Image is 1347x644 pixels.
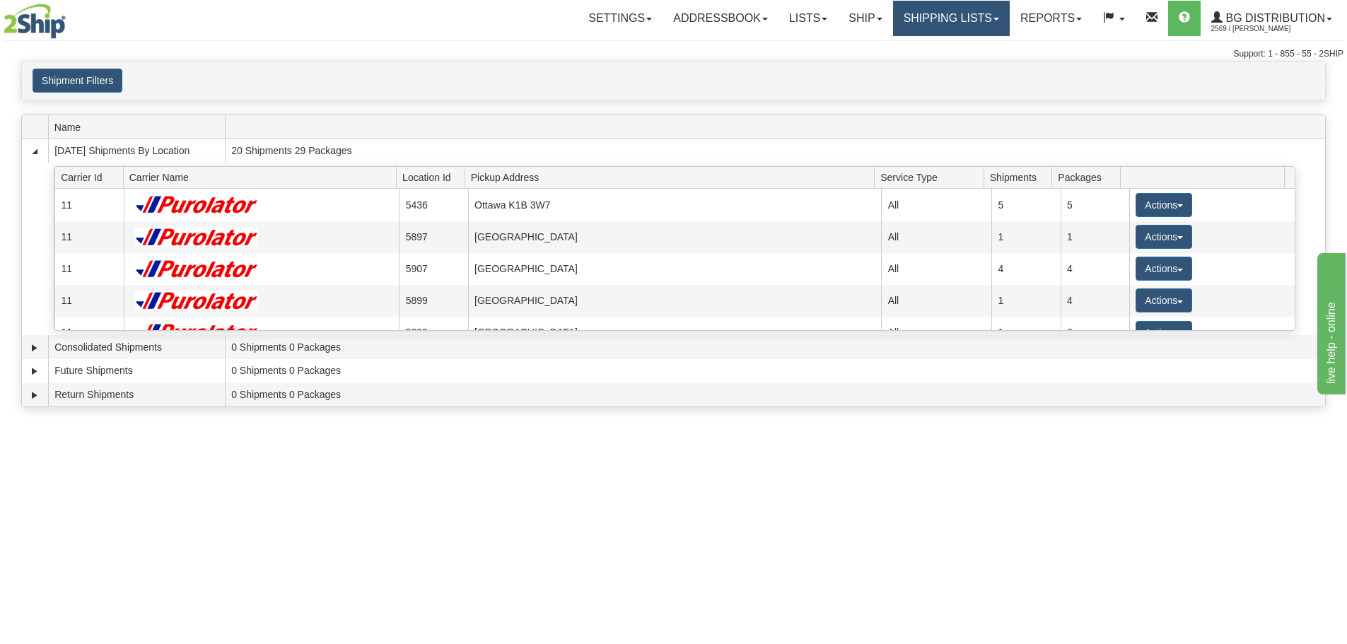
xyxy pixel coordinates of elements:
[1223,12,1325,24] span: BG Distribution
[402,166,465,188] span: Location Id
[881,317,991,349] td: All
[399,189,467,221] td: 5436
[1136,193,1192,217] button: Actions
[1061,189,1129,221] td: 5
[1061,221,1129,253] td: 1
[1061,317,1129,349] td: 6
[130,323,264,342] img: Purolator
[468,317,882,349] td: [GEOGRAPHIC_DATA]
[663,1,779,36] a: Addressbook
[130,291,264,310] img: Purolator
[54,116,225,138] span: Name
[991,189,1060,221] td: 5
[28,341,42,355] a: Expand
[1061,285,1129,317] td: 4
[28,388,42,402] a: Expand
[1201,1,1343,36] a: BG Distribution 2569 / [PERSON_NAME]
[399,285,467,317] td: 5899
[54,189,123,221] td: 11
[468,253,882,285] td: [GEOGRAPHIC_DATA]
[4,48,1343,60] div: Support: 1 - 855 - 55 - 2SHIP
[225,335,1325,359] td: 0 Shipments 0 Packages
[991,317,1060,349] td: 1
[225,139,1325,163] td: 20 Shipments 29 Packages
[990,166,1052,188] span: Shipments
[225,359,1325,383] td: 0 Shipments 0 Packages
[468,221,882,253] td: [GEOGRAPHIC_DATA]
[881,189,991,221] td: All
[880,166,984,188] span: Service Type
[28,364,42,378] a: Expand
[991,285,1060,317] td: 1
[48,359,225,383] td: Future Shipments
[1136,288,1192,312] button: Actions
[893,1,1010,36] a: Shipping lists
[28,144,42,158] a: Collapse
[399,317,467,349] td: 5898
[48,139,225,163] td: [DATE] Shipments By Location
[33,69,122,93] button: Shipment Filters
[129,166,397,188] span: Carrier Name
[881,285,991,317] td: All
[54,253,123,285] td: 11
[1314,250,1346,394] iframe: chat widget
[1211,22,1317,36] span: 2569 / [PERSON_NAME]
[130,259,264,279] img: Purolator
[54,285,123,317] td: 11
[399,221,467,253] td: 5897
[1010,1,1092,36] a: Reports
[48,335,225,359] td: Consolidated Shipments
[468,189,882,221] td: Ottawa K1B 3W7
[468,285,882,317] td: [GEOGRAPHIC_DATA]
[1136,257,1192,281] button: Actions
[991,221,1060,253] td: 1
[881,221,991,253] td: All
[779,1,838,36] a: Lists
[1061,253,1129,285] td: 4
[471,166,875,188] span: Pickup Address
[54,221,123,253] td: 11
[48,382,225,406] td: Return Shipments
[991,253,1060,285] td: 4
[11,8,131,25] div: live help - online
[130,195,264,214] img: Purolator
[1058,166,1120,188] span: Packages
[130,228,264,247] img: Purolator
[1136,321,1192,345] button: Actions
[54,317,123,349] td: 11
[838,1,892,36] a: Ship
[881,253,991,285] td: All
[399,253,467,285] td: 5907
[4,4,66,39] img: logo2569.jpg
[61,166,123,188] span: Carrier Id
[1136,225,1192,249] button: Actions
[578,1,663,36] a: Settings
[225,382,1325,406] td: 0 Shipments 0 Packages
